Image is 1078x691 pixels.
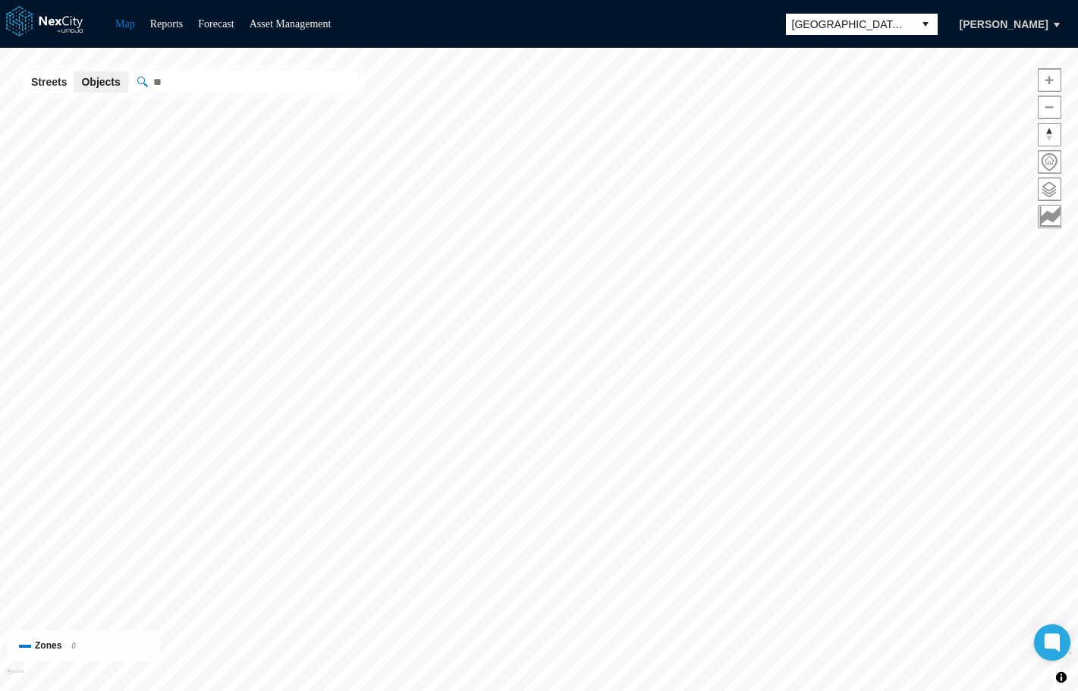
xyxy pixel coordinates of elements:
[1038,150,1061,174] button: Home
[1038,177,1061,201] button: Layers management
[1057,669,1066,686] span: Toggle attribution
[250,18,332,30] a: Asset Management
[115,18,135,30] a: Map
[1039,124,1061,146] span: Reset bearing to north
[944,11,1064,37] button: [PERSON_NAME]
[1038,96,1061,119] button: Zoom out
[1038,205,1061,228] button: Key metrics
[7,669,24,686] a: Mapbox homepage
[792,17,907,32] span: [GEOGRAPHIC_DATA][PERSON_NAME]
[960,17,1048,32] span: [PERSON_NAME]
[74,71,127,93] button: Objects
[913,14,938,35] button: select
[1039,69,1061,91] span: Zoom in
[1052,668,1070,686] button: Toggle attribution
[198,18,234,30] a: Forecast
[1038,123,1061,146] button: Reset bearing to north
[31,74,67,90] span: Streets
[81,74,120,90] span: Objects
[1038,68,1061,92] button: Zoom in
[19,638,149,654] div: Zones
[24,71,74,93] button: Streets
[1039,96,1061,118] span: Zoom out
[150,18,184,30] a: Reports
[71,642,76,650] span: 0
